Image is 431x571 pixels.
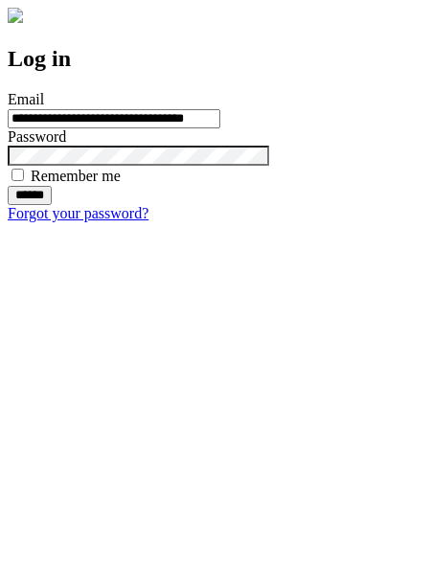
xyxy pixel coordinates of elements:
[8,91,44,107] label: Email
[8,46,423,72] h2: Log in
[31,168,121,184] label: Remember me
[8,205,148,221] a: Forgot your password?
[8,8,23,23] img: logo-4e3dc11c47720685a147b03b5a06dd966a58ff35d612b21f08c02c0306f2b779.png
[8,128,66,145] label: Password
